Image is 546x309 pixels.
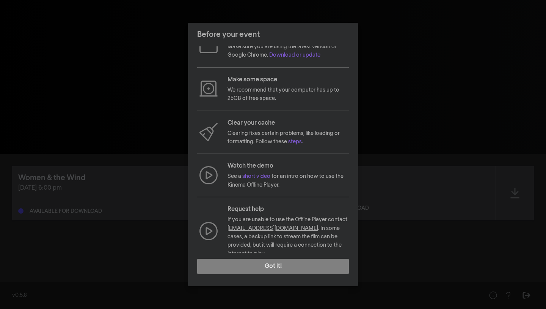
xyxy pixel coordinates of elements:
a: short video [242,174,270,179]
a: [EMAIL_ADDRESS][DOMAIN_NAME] [227,226,318,231]
p: Clearing fixes certain problems, like loading or formatting. Follow these . [227,129,349,146]
p: Watch the demo [227,162,349,171]
a: steps [288,139,302,144]
header: Before your event [188,23,358,46]
p: Request help [227,205,349,214]
a: Download or update [269,52,320,58]
p: Make sure you are using the latest version of Google Chrome. [227,43,349,60]
p: See a for an intro on how to use the Kinema Offline Player. [227,172,349,189]
p: Clear your cache [227,119,349,128]
button: Got it! [197,259,349,274]
p: Make some space [227,75,349,84]
p: We recommend that your computer has up to 25GB of free space. [227,86,349,103]
p: If you are unable to use the Offline Player contact . In some cases, a backup link to stream the ... [227,216,349,258]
